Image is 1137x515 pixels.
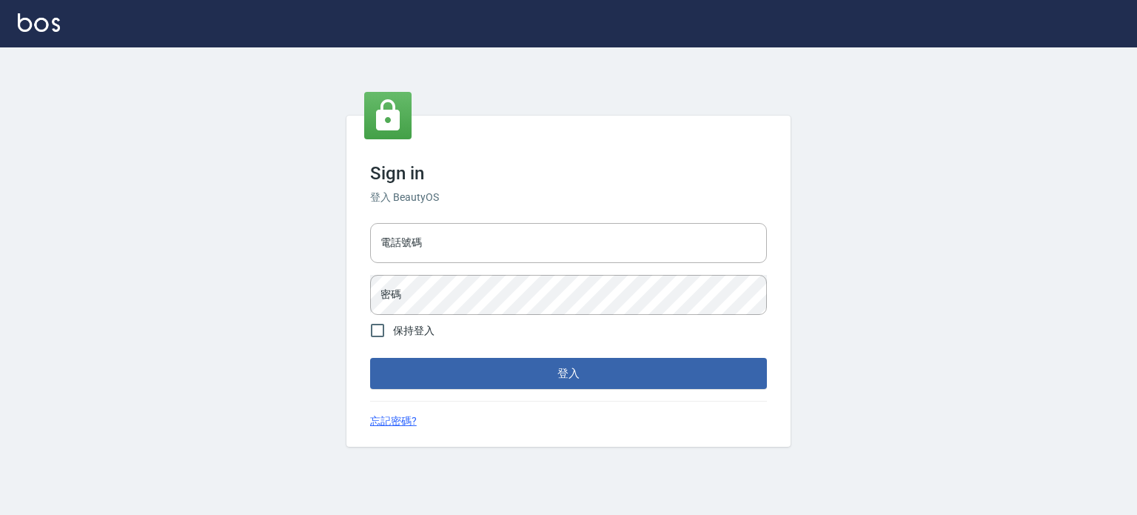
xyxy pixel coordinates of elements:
[393,323,435,339] span: 保持登入
[18,13,60,32] img: Logo
[370,413,417,429] a: 忘記密碼?
[370,163,767,184] h3: Sign in
[370,358,767,389] button: 登入
[370,190,767,205] h6: 登入 BeautyOS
